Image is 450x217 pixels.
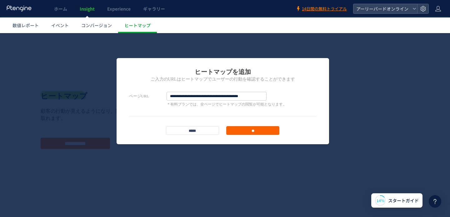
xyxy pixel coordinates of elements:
span: コンバージョン [81,22,112,28]
span: アーリーバードオンライン [354,4,410,13]
span: Insight [80,6,95,12]
span: イベント [51,22,69,28]
h1: ヒートマップを追加 [129,34,317,43]
span: ホーム [54,6,67,12]
span: 数値レポート [12,22,39,28]
span: スタートガイド [388,197,419,204]
span: 14日間の無料トライアル [302,6,347,12]
a: 14日間の無料トライアル [296,6,347,12]
span: 14% [377,198,384,203]
span: ギャラリー [143,6,165,12]
p: ＊有料プランでは、全ページでヒートマップの閲覧が可能となります。 [167,69,287,74]
label: ページURL [129,59,167,67]
span: ヒートマップ [124,22,151,28]
span: Experience [107,6,131,12]
h2: ご入力のURLはヒートマップでユーザーの行動を確認することができます [129,43,317,49]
